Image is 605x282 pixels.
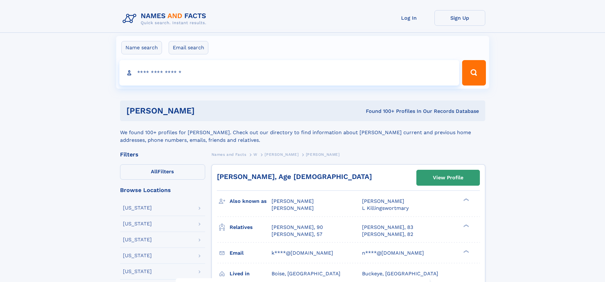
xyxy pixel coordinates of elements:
label: Filters [120,164,205,180]
div: [US_STATE] [123,205,152,210]
a: Log In [384,10,434,26]
div: Found 100+ Profiles In Our Records Database [280,108,479,115]
a: View Profile [417,170,480,185]
div: ❯ [462,224,469,228]
h3: Relatives [230,222,272,233]
span: Buckeye, [GEOGRAPHIC_DATA] [362,271,438,277]
h3: Email [230,248,272,258]
a: [PERSON_NAME], Age [DEMOGRAPHIC_DATA] [217,173,372,181]
div: [US_STATE] [123,237,152,242]
span: [PERSON_NAME] [272,205,314,211]
div: [US_STATE] [123,253,152,258]
span: [PERSON_NAME] [265,152,299,157]
span: [PERSON_NAME] [306,152,340,157]
span: Boise, [GEOGRAPHIC_DATA] [272,271,340,277]
h1: [PERSON_NAME] [126,107,280,115]
div: View Profile [433,170,463,185]
a: [PERSON_NAME], 90 [272,224,323,231]
div: ❯ [462,249,469,253]
a: [PERSON_NAME], 83 [362,224,413,231]
h3: Also known as [230,196,272,207]
span: W [253,152,258,157]
span: L Killingswortmary [362,205,409,211]
div: Filters [120,152,205,157]
div: [US_STATE] [123,221,152,226]
button: Search Button [462,60,486,86]
a: [PERSON_NAME] [265,150,299,158]
label: Email search [169,41,208,54]
span: [PERSON_NAME] [362,198,404,204]
a: W [253,150,258,158]
a: Names and Facts [212,150,246,158]
h3: Lived in [230,268,272,279]
img: Logo Names and Facts [120,10,212,27]
a: [PERSON_NAME], 57 [272,231,322,238]
label: Name search [121,41,162,54]
a: Sign Up [434,10,485,26]
span: [PERSON_NAME] [272,198,314,204]
div: [US_STATE] [123,269,152,274]
span: All [151,169,158,175]
div: We found 100+ profiles for [PERSON_NAME]. Check out our directory to find information about [PERS... [120,121,485,144]
input: search input [119,60,460,86]
a: [PERSON_NAME], 82 [362,231,413,238]
div: ❯ [462,198,469,202]
div: Browse Locations [120,187,205,193]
